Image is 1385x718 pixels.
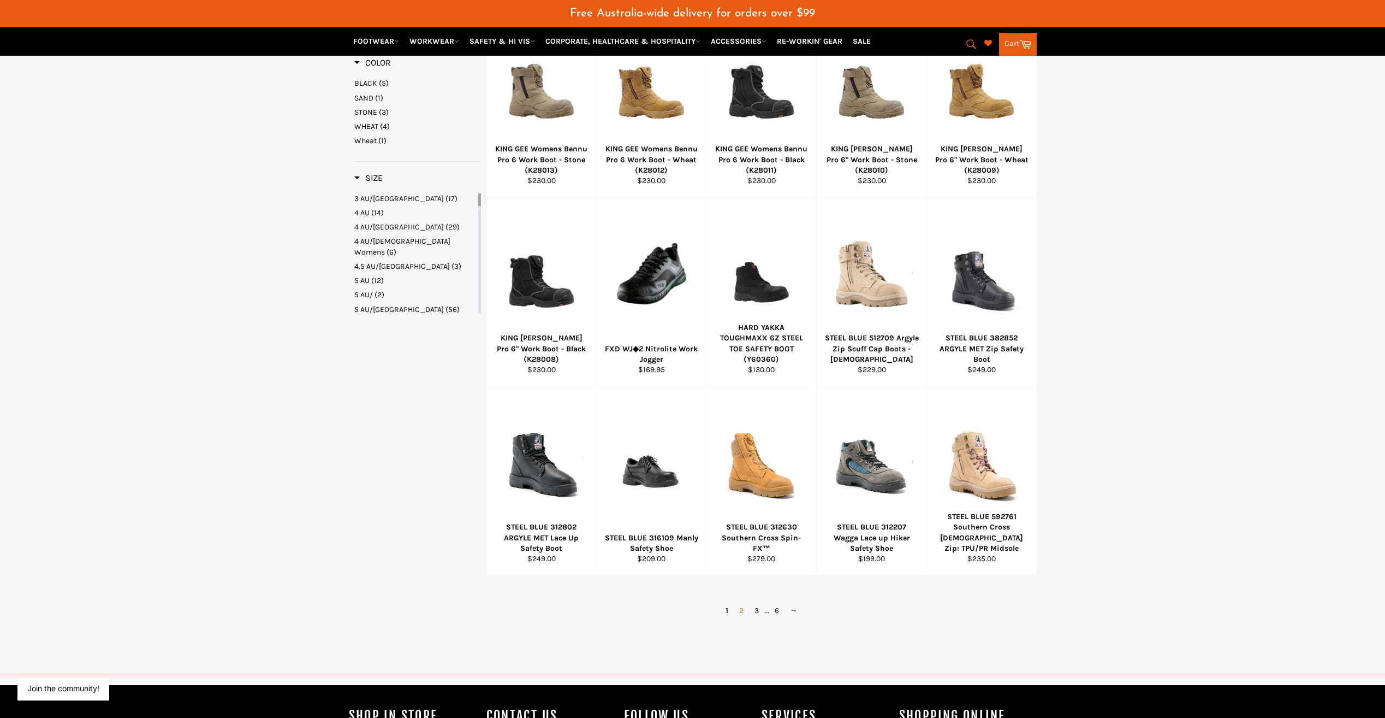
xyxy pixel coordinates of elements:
[27,684,99,693] button: Join the community!
[604,344,700,365] div: FXD WJ◆2 Nitrolite Work Jogger
[354,193,476,204] a: 3 AU/UK
[354,208,476,218] a: 4 AU
[354,275,476,286] a: 5 AU
[354,93,373,103] span: SAND
[494,522,590,554] div: STEEL BLUE 312802 ARGYLE MET Lace Up Safety Boot
[541,32,705,51] a: CORPORATE, HEALTHCARE & HOSPITALITY
[706,8,817,197] a: KING GEE Womens Bennu Pro 6 Work Boot - Black (K28011)KING GEE Womens Bennu Pro 6 Work Boot - Bla...
[816,8,926,197] a: KING GEE Bennu Pro 6KING [PERSON_NAME] Pro 6" Work Boot - Stone (K28010)$230.00
[494,333,590,364] div: KING [PERSON_NAME] Pro 6" Work Boot - Black (K28008)
[354,290,476,300] a: 5 AU/
[354,262,450,271] span: 4.5 AU/[GEOGRAPHIC_DATA]
[764,606,769,615] span: ...
[465,32,539,51] a: SAFETY & HI VIS
[354,93,481,103] a: SAND
[354,222,476,232] a: 4 AU/UK
[445,194,457,203] span: (17)
[354,305,444,314] span: 5 AU/[GEOGRAPHIC_DATA]
[354,237,450,256] span: 4 AU/[DEMOGRAPHIC_DATA] Womens
[934,511,1030,554] div: STEEL BLUE 592761 Southern Cross [DEMOGRAPHIC_DATA] Zip: TPU/PR Midsole
[604,144,700,175] div: KING GEE Womens Bennu Pro 6 Work Boot - Wheat (K28012)
[349,32,403,51] a: FOOTWEAR
[354,261,476,272] a: 4.5 AU/UK
[486,8,597,197] a: KING GEE Womens Bennu Pro 6 Work Boot - Stone (K28013)KING GEE Womens Bennu Pro 6 Work Boot - Sto...
[848,32,875,51] a: SALE
[714,322,810,364] div: HARD YAKKA TOUGHMAXX 6Z STEEL TOE SAFETY BOOT (Y60360)
[816,197,926,386] a: STEEL BLUE 512709 Argyle Zip Scuff Cap Boots - LadiesSTEEL BLUE 512709 Argyle Zip Scuff Cap Boots...
[354,121,481,132] a: WHEAT
[999,33,1037,56] a: Cart
[926,8,1037,197] a: KING GEE Bennu Pro 6KING [PERSON_NAME] Pro 6" Work Boot - Wheat (K28009)$230.00
[378,136,387,145] span: (1)
[706,386,817,575] a: STEEL BLUE 312630 Southern Cross Spin-FX™STEEL BLUE 312630 Southern Cross Spin-FX™$279.00
[445,305,460,314] span: (56)
[451,262,461,271] span: (3)
[354,79,377,88] span: BLACK
[486,197,597,386] a: KING GEE Bennu Pro 6KING [PERSON_NAME] Pro 6" Work Boot - Black (K28008)$230.00
[379,108,389,117] span: (3)
[371,276,384,285] span: (12)
[596,386,706,575] a: STEEL BLUE 316109 Manly Safety ShoeSTEEL BLUE 316109 Manly Safety Shoe$209.00
[354,290,373,299] span: 5 AU/
[714,144,810,175] div: KING GEE Womens Bennu Pro 6 Work Boot - Black (K28011)
[604,533,700,554] div: STEEL BLUE 316109 Manly Safety Shoe
[354,208,370,217] span: 4 AU
[706,32,771,51] a: ACCESSORIES
[596,8,706,197] a: KING GEE Womens Bennu Pro 6 Work Boot - Wheat (K28012)KING GEE Womens Bennu Pro 6 Work Boot - Whe...
[486,386,597,575] a: STEEL BLUE 312802 ARGYLE MET Lace Up Safety BootSTEEL BLUE 312802 ARGYLE MET Lace Up Safety Boot$...
[769,603,784,619] a: 6
[934,144,1030,175] div: KING [PERSON_NAME] Pro 6" Work Boot - Wheat (K28009)
[354,136,481,146] a: Wheat
[445,222,460,232] span: (29)
[354,78,481,89] a: BLACK
[354,108,377,117] span: STONE
[354,107,481,117] a: STONE
[816,386,926,575] a: STEEL BLUE 312207 Wagga Lace up Hiker Safety ShoeSTEEL BLUE 312207 Wagga Lace up Hiker Safety Sho...
[354,122,378,131] span: WHEAT
[405,32,463,51] a: WORKWEAR
[371,208,384,217] span: (14)
[354,57,391,68] h3: Color
[734,603,749,619] a: 2
[570,8,815,19] span: Free Australia-wide delivery for orders over $99
[926,197,1037,386] a: STEEL BLUE 382852 ARGYLE MET Zip Safety BootSTEEL BLUE 382852 ARGYLE MET Zip Safety Boot$249.00
[354,236,476,257] a: 4 AU/US Womens
[494,144,590,175] div: KING GEE Womens Bennu Pro 6 Work Boot - Stone (K28013)
[714,522,810,554] div: STEEL BLUE 312630 Southern Cross Spin-FX™
[824,333,920,364] div: STEEL BLUE 512709 Argyle Zip Scuff Cap Boots - [DEMOGRAPHIC_DATA]
[772,32,847,51] a: RE-WORKIN' GEAR
[934,333,1030,364] div: STEEL BLUE 382852 ARGYLE MET Zip Safety Boot
[380,122,390,131] span: (4)
[387,248,396,257] span: (6)
[749,603,764,619] a: 3
[354,194,444,203] span: 3 AU/[GEOGRAPHIC_DATA]
[375,290,384,299] span: (2)
[706,197,817,386] a: HARD YAKKA TOUGHMAXX 6Z STEEL TOE SAFETY BOOT (Y60360)HARD YAKKA TOUGHMAXX 6Z STEEL TOE SAFETY BO...
[354,304,476,315] a: 5 AU/UK
[596,197,706,386] a: FXD WJ◆2 Nitrolite Work JoggerFXD WJ◆2 Nitrolite Work Jogger$169.95
[354,136,377,145] span: Wheat
[720,603,734,619] span: 1
[354,276,370,285] span: 5 AU
[354,222,444,232] span: 4 AU/[GEOGRAPHIC_DATA]
[784,603,803,619] a: →
[824,522,920,554] div: STEEL BLUE 312207 Wagga Lace up Hiker Safety Shoe
[354,173,383,184] h3: Size
[379,79,389,88] span: (5)
[375,93,383,103] span: (1)
[824,144,920,175] div: KING [PERSON_NAME] Pro 6" Work Boot - Stone (K28010)
[926,386,1037,575] a: STEEL BLUE 592761 Southern Cross Ladies Zip: TPU/PR MidsoleSTEEL BLUE 592761 Southern Cross [DEMO...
